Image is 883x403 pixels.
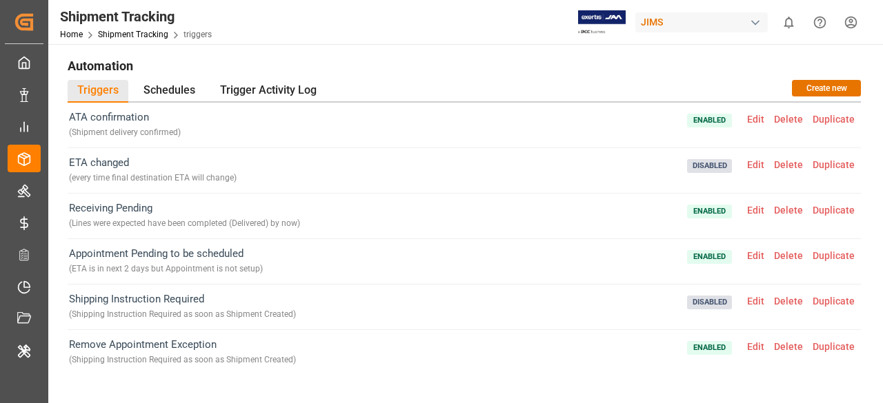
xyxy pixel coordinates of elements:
span: Remove Appointment Exception [69,337,296,368]
span: Disabled [687,159,732,173]
span: Delete [769,296,808,307]
a: Shipment Tracking [98,30,168,39]
div: Schedules [134,80,205,103]
div: ( Shipping Instruction Required as soon as Shipment Created ) [69,307,296,322]
span: Edit [742,296,769,307]
div: Shipment Tracking [60,6,212,27]
span: Delete [769,114,808,125]
span: Delete [769,341,808,352]
span: Appointment Pending to be scheduled [69,246,263,277]
span: Enabled [687,114,732,127]
img: Exertis%20JAM%20-%20Email%20Logo.jpg_1722504956.jpg [578,10,626,34]
button: show 0 new notifications [773,7,804,38]
span: Duplicate [808,296,860,307]
span: Receiving Pending [69,200,300,231]
div: Triggers [68,80,128,103]
div: ( ETA is in next 2 days but Appointment is not setup ) [69,261,263,277]
div: ( every time final destination ETA will change ) [69,170,237,186]
span: Duplicate [808,159,860,170]
div: ( Shipping Instruction Required as soon as Shipment Created ) [69,352,296,368]
button: JIMS [635,9,773,35]
span: Enabled [687,250,732,264]
span: Delete [769,159,808,170]
span: Delete [769,205,808,216]
span: Edit [742,341,769,352]
a: Home [60,30,83,39]
button: Help Center [804,7,835,38]
span: Edit [742,114,769,125]
div: JIMS [635,12,768,32]
span: Duplicate [808,114,860,125]
span: ETA changed [69,155,237,186]
span: Enabled [687,205,732,218]
div: ( Lines were expected have been completed (Delivered) by now ) [69,216,300,231]
div: ( Shipment delivery confirmed ) [69,125,181,141]
span: ATA confirmation [69,110,181,141]
span: Edit [742,159,769,170]
button: Create new [792,80,861,96]
span: Duplicate [808,250,860,261]
span: Enabled [687,341,732,355]
span: Shipping Instruction Required [69,291,296,322]
span: Edit [742,250,769,261]
span: Duplicate [808,341,860,352]
h1: Automation [68,54,861,77]
span: Edit [742,205,769,216]
span: Duplicate [808,205,860,216]
span: Disabled [687,296,732,309]
span: Delete [769,250,808,261]
div: Trigger Activity Log [210,80,326,103]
